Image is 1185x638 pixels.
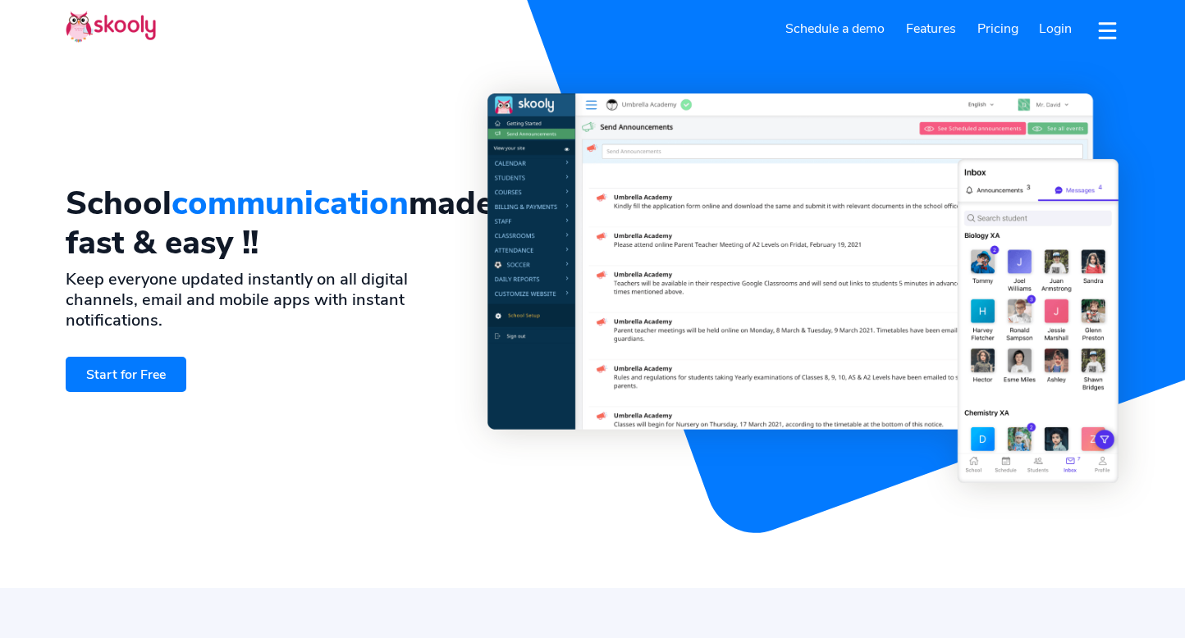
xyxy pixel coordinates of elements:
span: Login [1039,20,1072,38]
h2: Keep everyone updated instantly on all digital channels, email and mobile apps with instant notif... [66,269,461,330]
h1: School made fast & easy !! [66,184,493,262]
a: Pricing [967,16,1029,42]
a: Features [895,16,967,42]
img: Skooly [66,11,156,43]
span: communication [172,181,409,226]
a: Login [1028,16,1082,42]
img: School Communication App & Software - <span class='notranslate'>Skooly | Try for Free [487,93,1119,483]
a: Start for Free [66,357,186,392]
a: Schedule a demo [776,16,896,42]
button: dropdown menu [1096,11,1119,49]
span: Pricing [977,20,1018,38]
